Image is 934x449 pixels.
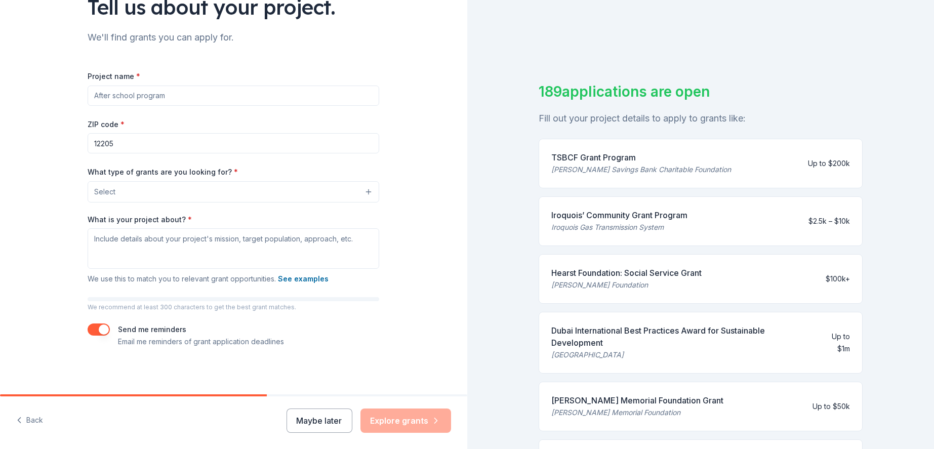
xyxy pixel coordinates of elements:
div: Up to $1m [818,331,850,355]
button: Back [16,410,43,431]
div: Iroquois Gas Transmission System [551,221,687,233]
label: Send me reminders [118,325,186,334]
div: $2.5k – $10k [808,215,850,227]
div: Hearst Foundation: Social Service Grant [551,267,702,279]
p: We recommend at least 300 characters to get the best grant matches. [88,303,379,311]
div: Up to $50k [813,400,850,413]
label: What type of grants are you looking for? [88,167,238,177]
button: Select [88,181,379,202]
label: Project name [88,71,140,81]
div: 189 applications are open [539,81,863,102]
span: Select [94,186,115,198]
label: What is your project about? [88,215,192,225]
div: $100k+ [826,273,850,285]
div: Iroquois’ Community Grant Program [551,209,687,221]
p: Email me reminders of grant application deadlines [118,336,284,348]
div: Dubai International Best Practices Award for Sustainable Development [551,324,810,349]
div: Up to $200k [808,157,850,170]
button: See examples [278,273,329,285]
div: [PERSON_NAME] Memorial Foundation [551,406,723,419]
label: ZIP code [88,119,125,130]
input: 12345 (U.S. only) [88,133,379,153]
div: [GEOGRAPHIC_DATA] [551,349,810,361]
div: We'll find grants you can apply for. [88,29,379,46]
button: Maybe later [287,409,352,433]
div: TSBCF Grant Program [551,151,731,164]
div: [PERSON_NAME] Foundation [551,279,702,291]
div: [PERSON_NAME] Savings Bank Charitable Foundation [551,164,731,176]
div: Fill out your project details to apply to grants like: [539,110,863,127]
input: After school program [88,86,379,106]
div: [PERSON_NAME] Memorial Foundation Grant [551,394,723,406]
span: We use this to match you to relevant grant opportunities. [88,274,329,283]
